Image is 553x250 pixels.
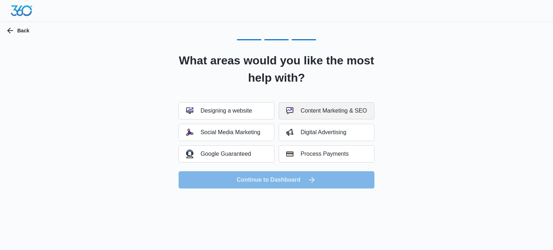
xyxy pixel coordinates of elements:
div: Google Guaranteed [186,150,251,158]
div: Process Payments [286,150,349,158]
h2: What areas would you like the most help with? [170,52,383,86]
button: Digital Advertising [279,124,374,141]
button: Content Marketing & SEO [279,102,374,119]
button: Google Guaranteed [179,145,274,163]
button: Process Payments [279,145,374,163]
button: Social Media Marketing [179,124,274,141]
div: Social Media Marketing [186,129,260,136]
div: Content Marketing & SEO [286,107,367,114]
button: Designing a website [179,102,274,119]
div: Digital Advertising [286,129,346,136]
div: Designing a website [186,107,252,114]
